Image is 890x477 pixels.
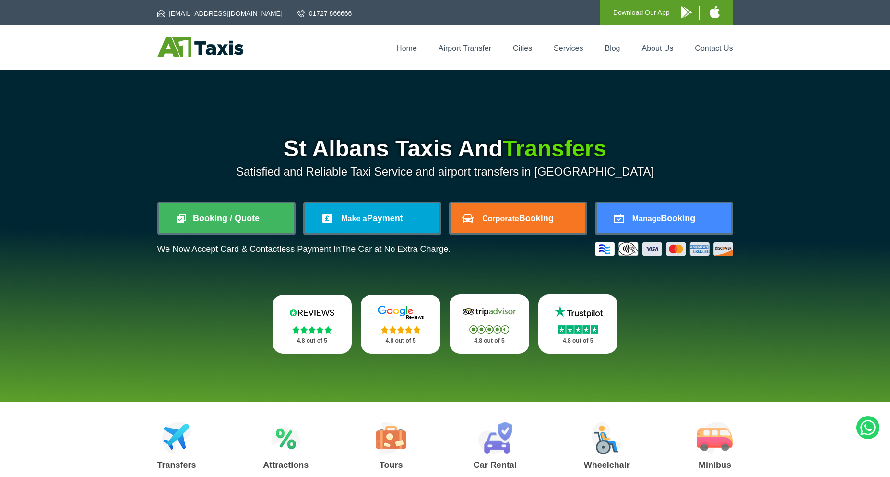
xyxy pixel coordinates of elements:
a: Make aPayment [305,203,439,233]
a: Cities [513,44,532,52]
img: Tours [376,422,406,454]
a: About Us [642,44,674,52]
img: Credit And Debit Cards [595,242,733,256]
a: Trustpilot Stars 4.8 out of 5 [538,294,618,354]
img: Attractions [271,422,300,454]
span: The Car at No Extra Charge. [341,244,451,254]
span: Manage [632,215,661,223]
a: CorporateBooking [451,203,585,233]
img: Stars [469,325,509,334]
h3: Transfers [157,461,196,469]
img: Car Rental [478,422,512,454]
img: Google [372,305,429,320]
p: We Now Accept Card & Contactless Payment In [157,244,451,254]
p: 4.8 out of 5 [283,335,342,347]
img: A1 Taxis iPhone App [710,6,720,18]
img: Minibus [697,422,733,454]
a: Tripadvisor Stars 4.8 out of 5 [450,294,529,354]
a: [EMAIL_ADDRESS][DOMAIN_NAME] [157,9,283,18]
img: Wheelchair [592,422,622,454]
img: Stars [558,325,598,334]
h1: St Albans Taxis And [157,137,733,160]
h3: Car Rental [474,461,517,469]
span: Make a [341,215,367,223]
a: 01727 866666 [297,9,352,18]
p: 4.8 out of 5 [371,335,430,347]
a: Blog [605,44,620,52]
img: Reviews.io [283,305,341,320]
img: Stars [292,326,332,334]
a: Google Stars 4.8 out of 5 [361,295,440,354]
h3: Wheelchair [584,461,630,469]
a: Home [396,44,417,52]
h3: Tours [376,461,406,469]
a: Booking / Quote [159,203,294,233]
h3: Minibus [697,461,733,469]
h3: Attractions [263,461,309,469]
p: Download Our App [613,7,670,19]
img: Airport Transfers [162,422,191,454]
span: Corporate [482,215,519,223]
span: Transfers [503,136,606,161]
img: Trustpilot [549,305,607,319]
img: A1 Taxis St Albans LTD [157,37,243,57]
img: A1 Taxis Android App [681,6,692,18]
img: Stars [381,326,421,334]
p: Satisfied and Reliable Taxi Service and airport transfers in [GEOGRAPHIC_DATA] [157,165,733,179]
p: 4.8 out of 5 [460,335,519,347]
p: 4.8 out of 5 [549,335,607,347]
a: Reviews.io Stars 4.8 out of 5 [273,295,352,354]
a: ManageBooking [597,203,731,233]
img: Tripadvisor [461,305,518,319]
a: Contact Us [695,44,733,52]
a: Services [554,44,583,52]
a: Airport Transfer [439,44,491,52]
